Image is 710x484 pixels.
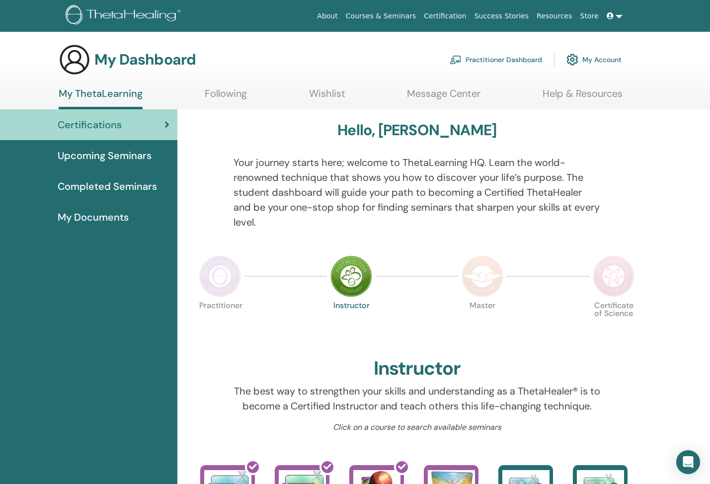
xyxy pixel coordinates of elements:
img: Instructor [330,255,372,297]
a: Practitioner Dashboard [450,49,542,71]
span: My Documents [58,210,129,225]
img: chalkboard-teacher.svg [450,55,462,64]
img: logo.png [66,5,184,27]
span: Certifications [58,117,122,132]
h3: My Dashboard [94,51,196,69]
a: My ThetaLearning [59,87,143,109]
a: About [313,7,341,25]
span: Upcoming Seminars [58,148,152,163]
img: generic-user-icon.jpg [59,44,90,76]
a: Help & Resources [543,87,623,107]
p: Instructor [330,302,372,343]
a: Success Stories [471,7,533,25]
a: Courses & Seminars [342,7,420,25]
img: cog.svg [566,51,578,68]
span: Completed Seminars [58,179,157,194]
a: Store [576,7,603,25]
a: Wishlist [309,87,345,107]
a: Following [205,87,247,107]
p: Click on a course to search available seminars [234,421,600,433]
a: Certification [420,7,470,25]
p: Practitioner [199,302,241,343]
img: Master [462,255,503,297]
a: Message Center [407,87,480,107]
a: My Account [566,49,622,71]
img: Practitioner [199,255,241,297]
a: Resources [533,7,576,25]
img: Certificate of Science [593,255,634,297]
p: Master [462,302,503,343]
p: Your journey starts here; welcome to ThetaLearning HQ. Learn the world-renowned technique that sh... [234,155,600,230]
p: The best way to strengthen your skills and understanding as a ThetaHealer® is to become a Certifi... [234,384,600,413]
h2: Instructor [374,357,461,380]
h3: Hello, [PERSON_NAME] [337,121,496,139]
div: Open Intercom Messenger [676,450,700,474]
p: Certificate of Science [593,302,634,343]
